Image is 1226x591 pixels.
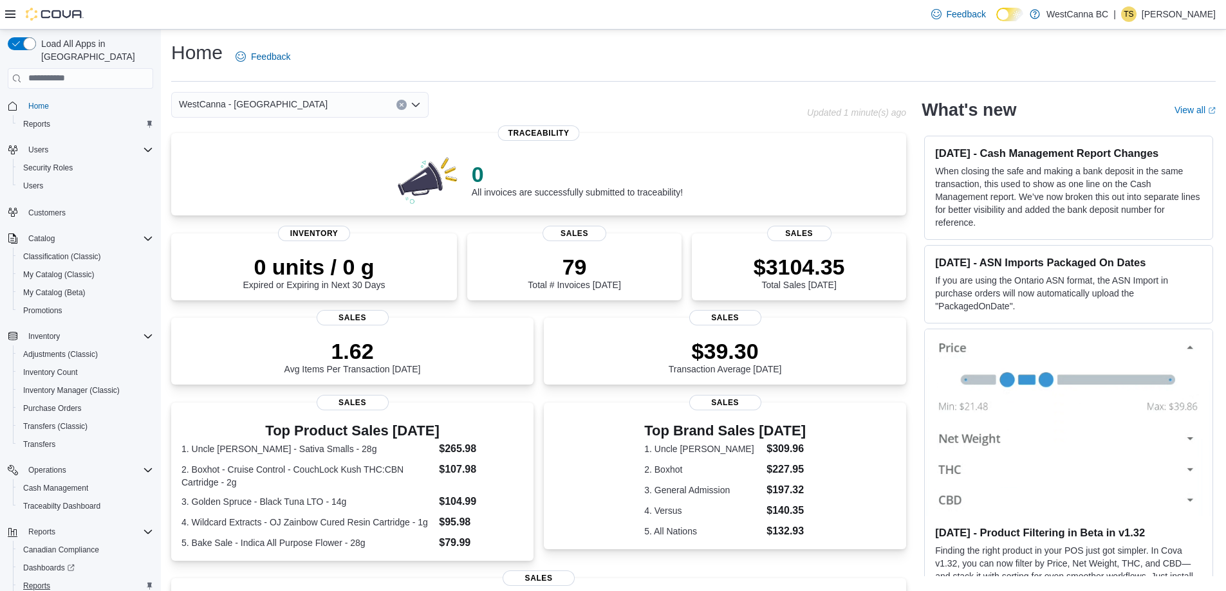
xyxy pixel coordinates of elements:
[18,160,153,176] span: Security Roles
[23,205,71,221] a: Customers
[3,96,158,115] button: Home
[18,437,153,452] span: Transfers
[26,8,84,21] img: Cova
[766,441,806,457] dd: $309.96
[23,329,65,344] button: Inventory
[439,462,523,477] dd: $107.98
[3,141,158,159] button: Users
[1121,6,1137,22] div: Timothy Simpson
[230,44,295,69] a: Feedback
[1046,6,1108,22] p: WestCanna BC
[23,501,100,511] span: Traceabilty Dashboard
[13,541,158,559] button: Canadian Compliance
[23,581,50,591] span: Reports
[935,256,1202,269] h3: [DATE] - ASN Imports Packaged On Dates
[18,116,153,132] span: Reports
[926,1,991,27] a: Feedback
[18,383,153,398] span: Inventory Manager (Classic)
[644,484,761,496] dt: 3. General Admission
[23,181,43,191] span: Users
[23,563,75,573] span: Dashboards
[23,269,95,280] span: My Catalog (Classic)
[807,107,906,118] p: Updated 1 minute(s) ago
[28,101,49,111] span: Home
[3,523,158,541] button: Reports
[13,284,158,302] button: My Catalog (Beta)
[689,395,761,410] span: Sales
[996,21,997,22] span: Dark Mode
[935,274,1202,313] p: If you are using the Ontario ASN format, the ASN Import in purchase orders will now automatically...
[23,524,60,540] button: Reports
[503,570,575,586] span: Sales
[181,536,434,549] dt: 5. Bake Sale - Indica All Purpose Flower - 28g
[179,96,328,112] span: WestCanna - [GEOGRAPHIC_DATA]
[13,417,158,435] button: Transfers (Classic)
[23,142,53,158] button: Users
[278,226,350,241] span: Inventory
[23,231,60,246] button: Catalog
[23,367,78,377] span: Inventory Count
[23,163,73,173] span: Security Roles
[13,381,158,399] button: Inventory Manager (Classic)
[3,327,158,345] button: Inventory
[472,161,683,197] div: All invoices are successfully submitted to traceability!
[28,331,60,341] span: Inventory
[23,439,55,450] span: Transfers
[18,178,48,194] a: Users
[18,383,125,398] a: Inventory Manager (Classic)
[18,267,153,282] span: My Catalog (Classic)
[18,542,153,558] span: Canadian Compliance
[13,399,158,417] button: Purchase Orders
[439,535,523,550] dd: $79.99
[396,100,407,110] button: Clear input
[754,254,845,280] p: $3104.35
[13,345,158,363] button: Adjustments (Classic)
[13,363,158,381] button: Inventory Count
[284,338,421,364] p: 1.62
[1142,6,1216,22] p: [PERSON_NAME]
[18,365,153,380] span: Inventory Count
[947,8,986,21] span: Feedback
[13,479,158,497] button: Cash Management
[18,560,80,576] a: Dashboards
[644,442,761,455] dt: 1. Uncle [PERSON_NAME]
[23,462,71,478] button: Operations
[28,208,66,218] span: Customers
[3,461,158,479] button: Operations
[644,504,761,517] dt: 4. Versus
[18,437,60,452] a: Transfers
[13,435,158,453] button: Transfers
[181,516,434,529] dt: 4. Wildcard Extracts - OJ Zainbow Cured Resin Cartridge - 1g
[644,463,761,476] dt: 2. Boxhot
[18,365,83,380] a: Inventory Count
[18,419,93,434] a: Transfers (Classic)
[317,310,389,325] span: Sales
[411,100,421,110] button: Open list of options
[181,423,523,439] h3: Top Product Sales [DATE]
[439,514,523,530] dd: $95.98
[13,177,158,195] button: Users
[13,302,158,320] button: Promotions
[23,403,82,414] span: Purchase Orders
[922,100,1016,120] h2: What's new
[766,482,806,498] dd: $197.32
[181,463,434,489] dt: 2. Boxhot - Cruise Control - CouchLock Kush THC:CBN Cartridge - 2g
[28,233,55,244] span: Catalog
[23,349,98,359] span: Adjustments (Classic)
[18,249,153,264] span: Classification (Classic)
[439,494,523,509] dd: $104.99
[996,8,1023,21] input: Dark Mode
[13,559,158,577] a: Dashboards
[18,498,153,514] span: Traceabilty Dashboard
[18,347,103,362] a: Adjustments (Classic)
[3,203,158,221] button: Customers
[669,338,782,364] p: $39.30
[23,98,153,114] span: Home
[28,527,55,537] span: Reports
[18,303,68,318] a: Promotions
[13,248,158,266] button: Classification (Classic)
[528,254,620,290] div: Total # Invoices [DATE]
[1124,6,1133,22] span: TS
[23,251,101,262] span: Classification (Classic)
[18,560,153,576] span: Dashboards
